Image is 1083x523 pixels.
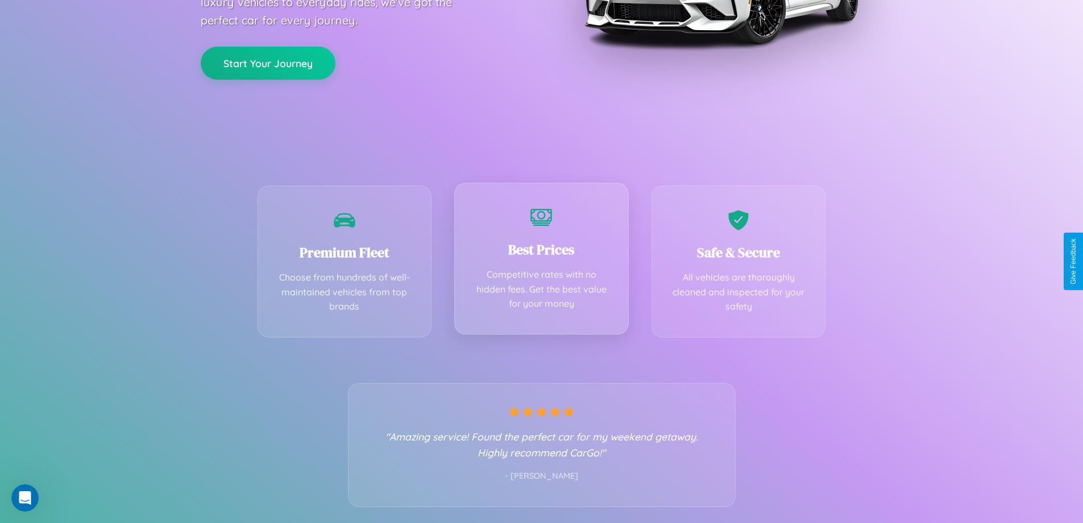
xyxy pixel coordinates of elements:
p: "Amazing service! Found the perfect car for my weekend getaway. Highly recommend CarGo!" [371,429,712,460]
p: All vehicles are thoroughly cleaned and inspected for your safety [669,270,808,314]
p: Choose from hundreds of well-maintained vehicles from top brands [275,270,414,314]
button: Start Your Journey [201,47,335,80]
h3: Premium Fleet [275,243,414,262]
h3: Safe & Secure [669,243,808,262]
div: Give Feedback [1069,238,1077,285]
p: Competitive rates with no hidden fees. Get the best value for your money [472,267,611,311]
iframe: Intercom live chat [11,484,39,512]
p: - [PERSON_NAME] [371,469,712,484]
h3: Best Prices [472,240,611,259]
